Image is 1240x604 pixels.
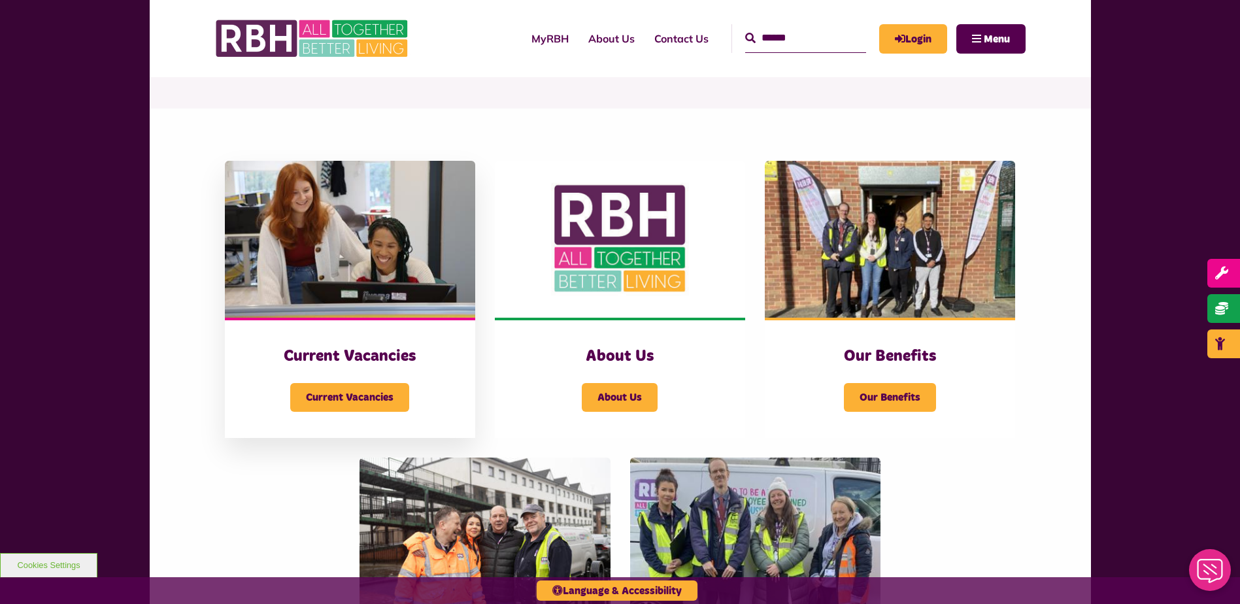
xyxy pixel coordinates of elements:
[582,383,658,412] span: About Us
[225,161,475,438] a: Current Vacancies Current Vacancies
[521,346,719,367] h3: About Us
[522,21,578,56] a: MyRBH
[956,24,1026,54] button: Navigation
[215,13,411,64] img: RBH
[791,346,989,367] h3: Our Benefits
[578,21,645,56] a: About Us
[495,161,745,318] img: RBH Logo Social Media 480X360 (1)
[537,580,697,601] button: Language & Accessibility
[984,34,1010,44] span: Menu
[290,383,409,412] span: Current Vacancies
[844,383,936,412] span: Our Benefits
[879,24,947,54] a: MyRBH
[1181,545,1240,604] iframe: Netcall Web Assistant for live chat
[765,161,1015,438] a: Our Benefits Our Benefits
[225,161,475,318] img: IMG 1470
[765,161,1015,318] img: Dropinfreehold2
[495,161,745,438] a: About Us About Us
[251,346,449,367] h3: Current Vacancies
[645,21,718,56] a: Contact Us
